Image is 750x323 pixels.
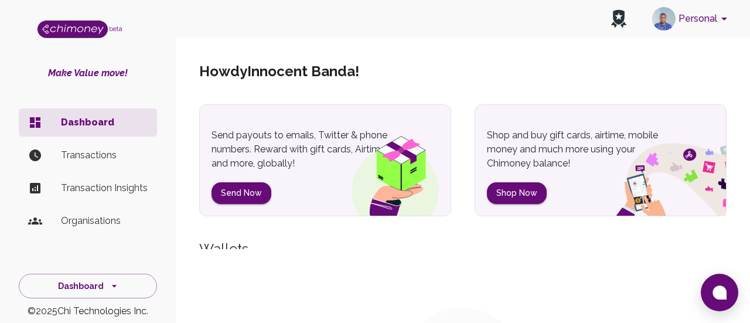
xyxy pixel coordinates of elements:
button: Dashboard [19,274,157,299]
h5: Howdy Innocent Banda ! [199,62,359,81]
img: Logo [37,21,108,38]
button: account of current user [647,4,736,34]
img: social spend [585,130,726,216]
img: gift box [330,128,451,216]
p: Organisations [61,214,148,228]
p: Dashboard [61,115,148,130]
button: Open chat window [701,274,738,311]
h5: Wallets [199,240,727,259]
p: Shop and buy gift cards, airtime, mobile money and much more using your Chimoney balance! [487,128,676,171]
p: Send payouts to emails, Twitter & phone numbers. Reward with gift cards, Airtime, and more, globa... [212,128,401,171]
img: avatar [652,7,676,30]
button: Shop Now [487,182,547,204]
button: Send Now [212,182,271,204]
p: Transaction Insights [61,181,148,195]
span: beta [109,25,122,32]
p: Transactions [61,148,148,162]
